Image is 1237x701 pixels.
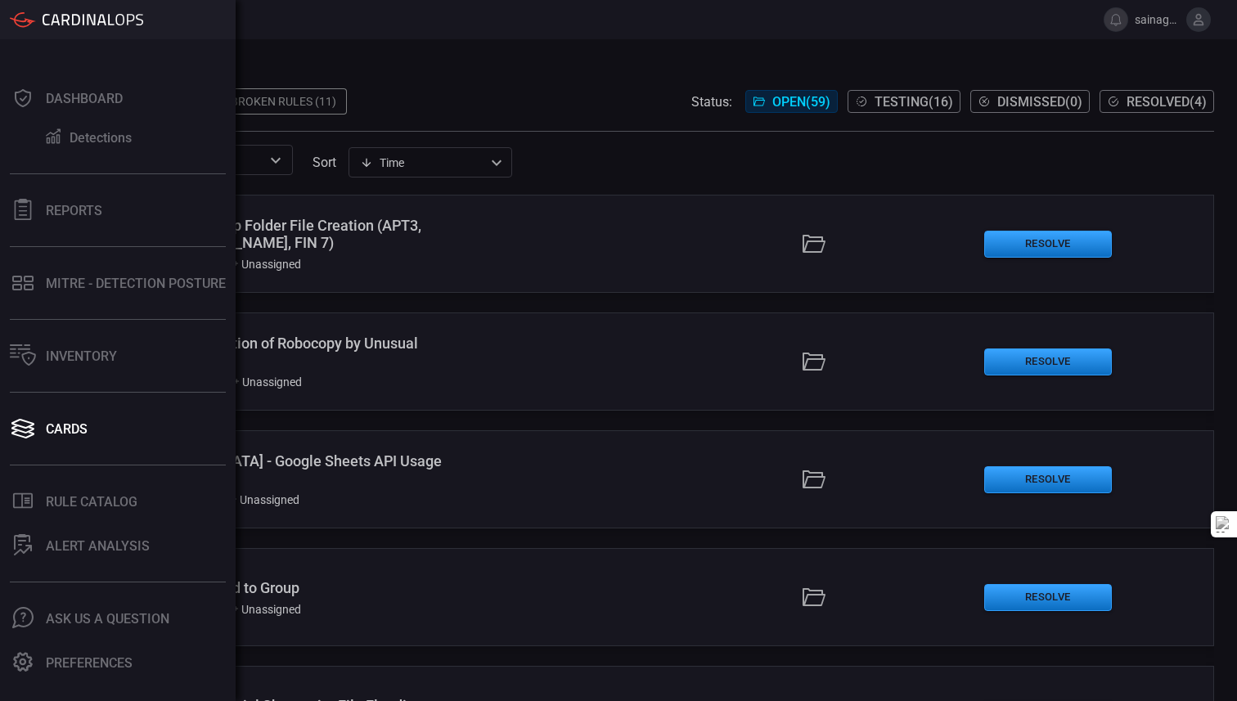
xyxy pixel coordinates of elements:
[691,94,732,110] span: Status:
[984,466,1112,493] button: Resolve
[46,276,226,291] div: MITRE - Detection Posture
[46,538,150,554] div: ALERT ANALYSIS
[970,90,1090,113] button: Dismissed(0)
[313,155,336,170] label: sort
[221,88,347,115] div: Broken Rules (11)
[1100,90,1214,113] button: Resolved(4)
[122,579,450,596] div: AWS - User Added to Group
[848,90,960,113] button: Testing(16)
[1135,13,1180,26] span: sainaga.b
[46,611,169,627] div: Ask Us A Question
[875,94,953,110] span: Testing ( 16 )
[225,258,301,271] div: Unassigned
[226,375,302,389] div: Unassigned
[122,217,450,251] div: Windows - Startup Folder File Creation (APT3, APT 33, Confucius, FIN 7)
[745,90,838,113] button: Open(59)
[1127,94,1207,110] span: Resolved ( 4 )
[70,130,132,146] div: Detections
[46,91,123,106] div: Dashboard
[122,452,450,487] div: Palo Alto - Google Sheets API Usage Detected
[122,335,450,369] div: Windows - Execution of Robocopy by Unusual Parent
[46,655,133,671] div: Preferences
[984,348,1112,375] button: Resolve
[984,584,1112,611] button: Resolve
[225,603,301,616] div: Unassigned
[360,155,486,171] div: Time
[772,94,830,110] span: Open ( 59 )
[984,231,1112,258] button: Resolve
[46,348,117,364] div: Inventory
[997,94,1082,110] span: Dismissed ( 0 )
[46,203,102,218] div: Reports
[264,149,287,172] button: Open
[223,493,299,506] div: Unassigned
[46,421,88,437] div: Cards
[46,494,137,510] div: Rule Catalog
